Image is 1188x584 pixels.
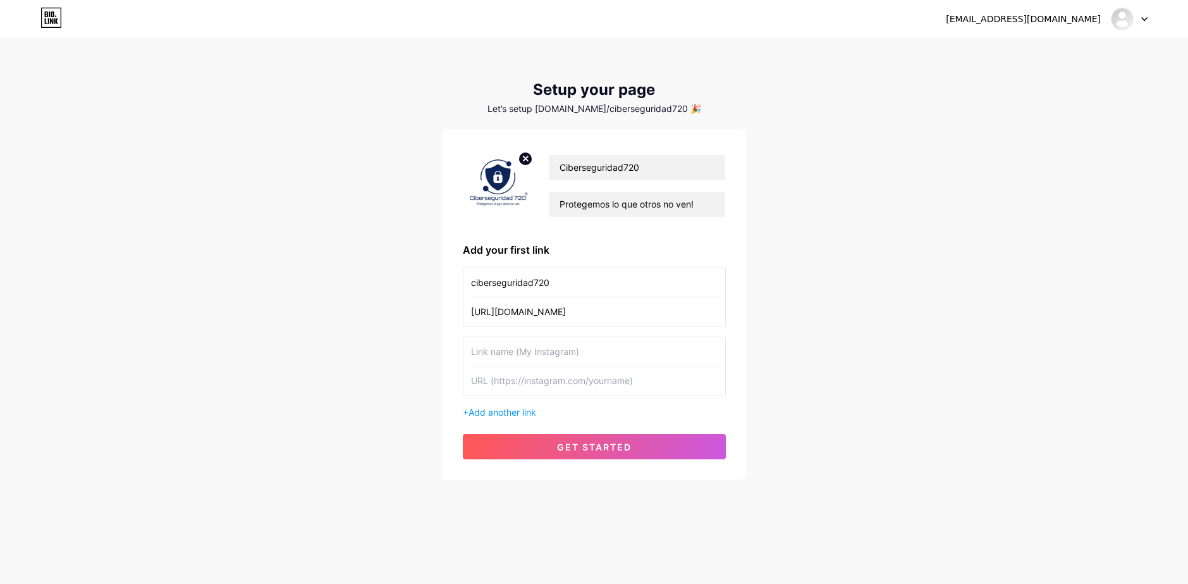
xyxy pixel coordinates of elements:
[443,81,746,99] div: Setup your page
[443,104,746,114] div: Let’s setup [DOMAIN_NAME]/ciberseguridad720 🎉
[463,149,534,222] img: profile pic
[463,434,726,459] button: get started
[946,13,1101,26] div: [EMAIL_ADDRESS][DOMAIN_NAME]
[471,268,718,297] input: Link name (My Instagram)
[463,406,726,419] div: +
[557,442,632,452] span: get started
[549,192,725,217] input: bio
[471,337,718,366] input: Link name (My Instagram)
[471,366,718,395] input: URL (https://instagram.com/yourname)
[1110,7,1134,31] img: ciberseguridad720
[463,242,726,258] div: Add your first link
[471,297,718,326] input: URL (https://instagram.com/yourname)
[549,155,725,180] input: Your name
[468,407,536,418] span: Add another link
